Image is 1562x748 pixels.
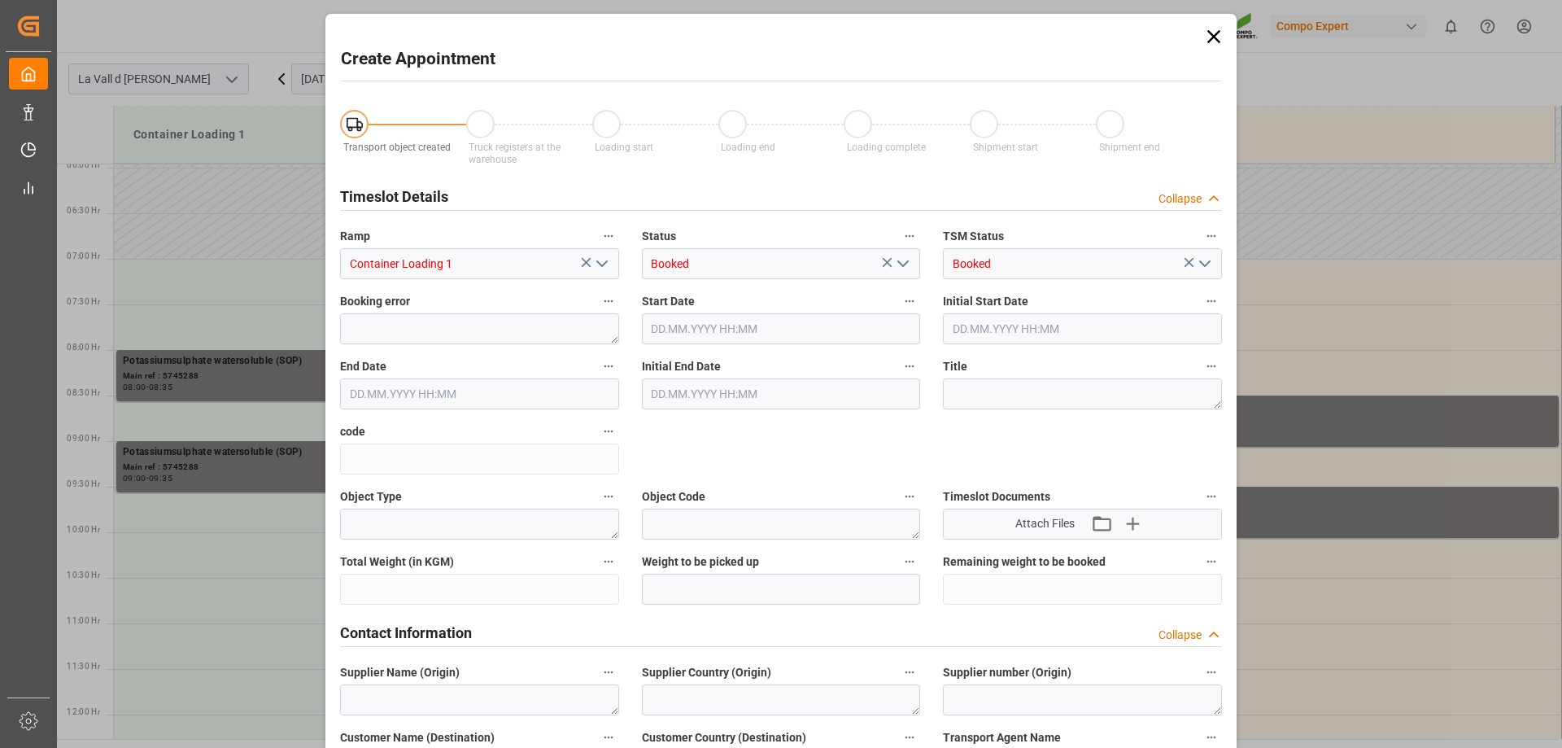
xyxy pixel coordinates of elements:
span: Weight to be picked up [642,553,759,571]
span: TSM Status [943,228,1004,245]
button: Timeslot Documents [1201,486,1222,507]
button: Customer Country (Destination) [899,727,920,748]
input: Type to search/select [340,248,619,279]
span: Remaining weight to be booked [943,553,1106,571]
button: End Date [598,356,619,377]
button: Supplier Country (Origin) [899,662,920,683]
h2: Timeslot Details [340,186,448,208]
button: Supplier Name (Origin) [598,662,619,683]
span: Truck registers at the warehouse [469,142,561,165]
span: End Date [340,358,386,375]
span: Customer Country (Destination) [642,729,806,746]
button: Ramp [598,225,619,247]
span: Ramp [340,228,370,245]
span: Total Weight (in KGM) [340,553,454,571]
div: Collapse [1158,190,1202,208]
input: DD.MM.YYYY HH:MM [943,313,1222,344]
button: Status [899,225,920,247]
span: Initial Start Date [943,293,1028,310]
button: Initial Start Date [1201,291,1222,312]
span: Loading end [721,142,775,153]
span: Shipment end [1099,142,1160,153]
button: Weight to be picked up [899,551,920,572]
span: Booking error [340,293,410,310]
button: open menu [1191,252,1215,277]
button: Title [1201,356,1222,377]
button: Object Code [899,486,920,507]
button: Start Date [899,291,920,312]
input: DD.MM.YYYY HH:MM [642,378,921,409]
span: Attach Files [1015,515,1075,532]
h2: Contact Information [340,622,472,644]
input: DD.MM.YYYY HH:MM [642,313,921,344]
input: DD.MM.YYYY HH:MM [340,378,619,409]
span: Initial End Date [642,358,721,375]
span: Supplier Country (Origin) [642,664,771,681]
button: TSM Status [1201,225,1222,247]
button: Object Type [598,486,619,507]
button: open menu [588,252,613,277]
span: Transport Agent Name [943,729,1061,746]
span: Transport object created [343,142,451,153]
button: Total Weight (in KGM) [598,551,619,572]
span: Title [943,358,967,375]
span: Start Date [642,293,695,310]
span: Loading complete [847,142,926,153]
span: Timeslot Documents [943,488,1050,505]
span: code [340,423,365,440]
div: Collapse [1158,627,1202,644]
span: Status [642,228,676,245]
button: Transport Agent Name [1201,727,1222,748]
span: Loading start [595,142,653,153]
input: Type to search/select [642,248,921,279]
span: Supplier number (Origin) [943,664,1071,681]
span: Shipment start [973,142,1038,153]
button: Booking error [598,291,619,312]
span: Object Code [642,488,705,505]
button: code [598,421,619,442]
span: Supplier Name (Origin) [340,664,460,681]
button: Customer Name (Destination) [598,727,619,748]
button: Remaining weight to be booked [1201,551,1222,572]
span: Object Type [340,488,402,505]
button: open menu [890,252,914,277]
span: Customer Name (Destination) [340,729,495,746]
button: Supplier number (Origin) [1201,662,1222,683]
h2: Create Appointment [341,46,495,72]
button: Initial End Date [899,356,920,377]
